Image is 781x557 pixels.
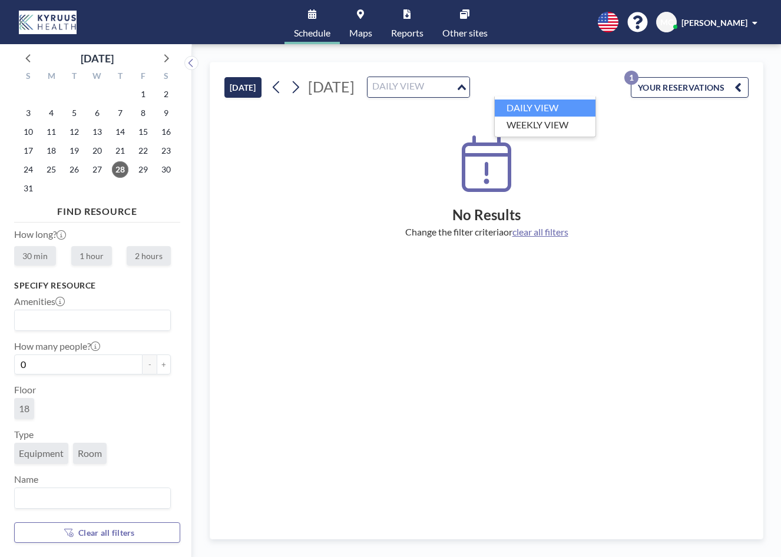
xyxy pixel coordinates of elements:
h4: FIND RESOURCE [14,201,180,217]
label: Type [14,429,34,440]
span: Monday, August 25, 2025 [43,161,59,178]
span: Other sites [442,28,488,38]
div: F [131,69,154,85]
span: Tuesday, August 5, 2025 [66,105,82,121]
label: 1 hour [71,246,112,266]
label: How long? [14,228,66,240]
div: S [17,69,40,85]
span: Friday, August 1, 2025 [135,86,151,102]
span: Monday, August 18, 2025 [43,142,59,159]
span: MC [660,17,673,28]
span: Wednesday, August 6, 2025 [89,105,105,121]
span: Monday, August 4, 2025 [43,105,59,121]
label: How many people? [14,340,100,352]
span: Friday, August 15, 2025 [135,124,151,140]
label: Name [14,473,38,485]
span: Wednesday, August 27, 2025 [89,161,105,178]
span: Saturday, August 30, 2025 [158,161,174,178]
button: - [143,354,157,374]
span: Reports [391,28,423,38]
img: organization-logo [19,11,77,34]
h3: Specify resource [14,280,171,291]
button: + [157,354,171,374]
span: [DATE] [308,78,355,95]
div: S [154,69,177,85]
div: T [63,69,86,85]
span: Friday, August 22, 2025 [135,142,151,159]
div: T [108,69,131,85]
span: Sunday, August 3, 2025 [20,105,37,121]
span: or [504,226,512,237]
p: 1 [624,71,638,85]
span: Saturday, August 16, 2025 [158,124,174,140]
span: Schedule [294,28,330,38]
div: Search for option [15,310,170,330]
span: Saturday, August 23, 2025 [158,142,174,159]
span: Tuesday, August 26, 2025 [66,161,82,178]
span: Tuesday, August 19, 2025 [66,142,82,159]
span: Tuesday, August 12, 2025 [66,124,82,140]
input: Search for option [16,313,164,328]
span: Saturday, August 2, 2025 [158,86,174,102]
div: Search for option [15,488,170,508]
div: [DATE] [81,50,114,67]
span: Wednesday, August 20, 2025 [89,142,105,159]
span: Thursday, August 21, 2025 [112,142,128,159]
span: Clear all filters [78,528,135,538]
h2: No Results [224,206,749,224]
span: [PERSON_NAME] [681,18,747,28]
label: Amenities [14,296,65,307]
label: 30 min [14,246,56,266]
span: Saturday, August 9, 2025 [158,105,174,121]
span: Friday, August 29, 2025 [135,161,151,178]
span: Sunday, August 24, 2025 [20,161,37,178]
button: [DATE] [224,77,262,98]
input: Search for option [16,490,164,506]
span: Thursday, August 28, 2025 [112,161,128,178]
input: Search for option [369,79,455,95]
span: Thursday, August 7, 2025 [112,105,128,121]
span: Monday, August 11, 2025 [43,124,59,140]
span: Maps [349,28,372,38]
span: Equipment [19,447,64,459]
span: Friday, August 8, 2025 [135,105,151,121]
div: M [40,69,63,85]
span: clear all filters [512,226,568,237]
span: Thursday, August 14, 2025 [112,124,128,140]
span: 18 [19,403,29,415]
button: YOUR RESERVATIONS1 [631,77,749,98]
label: Floor [14,384,36,396]
label: 2 hours [127,246,171,266]
span: Room [78,447,102,459]
span: Sunday, August 17, 2025 [20,142,37,159]
button: Clear all filters [14,522,180,543]
div: W [86,69,109,85]
span: Sunday, August 10, 2025 [20,124,37,140]
span: Wednesday, August 13, 2025 [89,124,105,140]
div: Search for option [368,77,469,97]
span: Change the filter criteria [405,226,504,237]
span: Sunday, August 31, 2025 [20,180,37,197]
